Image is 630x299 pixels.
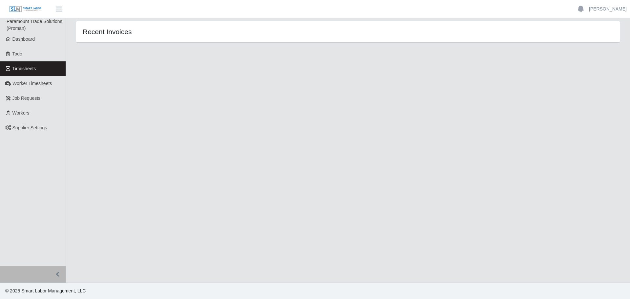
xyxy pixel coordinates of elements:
[12,110,30,116] span: Workers
[83,28,298,36] h4: Recent Invoices
[589,6,627,12] a: [PERSON_NAME]
[12,51,22,56] span: Todo
[12,36,35,42] span: Dashboard
[7,19,62,31] span: Paramount Trade Solutions (Proman)
[12,96,41,101] span: Job Requests
[9,6,42,13] img: SLM Logo
[12,125,47,130] span: Supplier Settings
[12,81,52,86] span: Worker Timesheets
[12,66,36,71] span: Timesheets
[5,288,86,293] span: © 2025 Smart Labor Management, LLC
